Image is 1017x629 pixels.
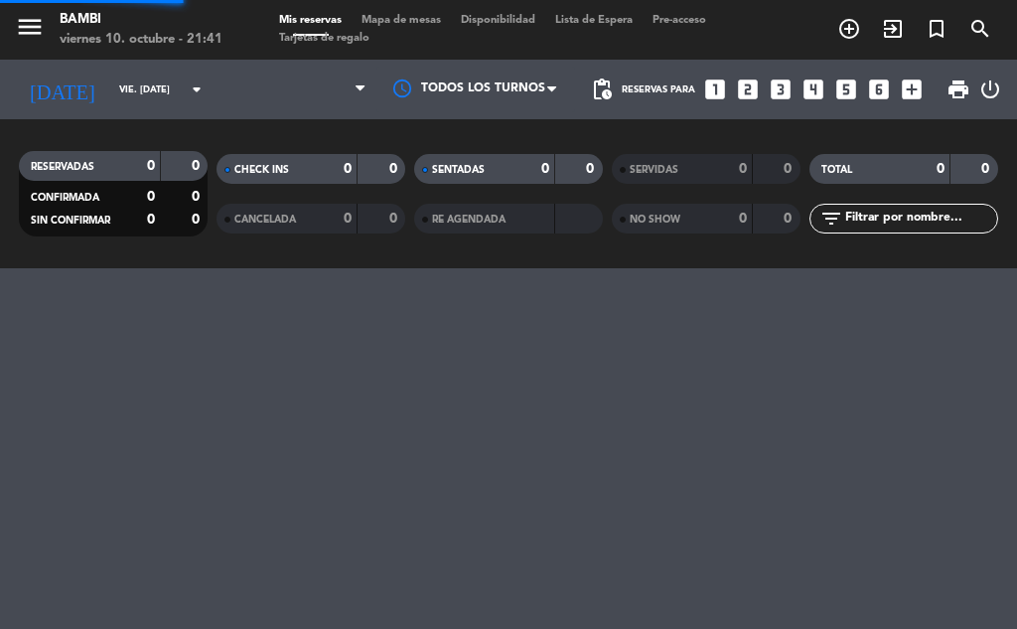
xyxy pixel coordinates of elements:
[147,190,155,204] strong: 0
[344,212,352,226] strong: 0
[234,165,289,175] span: CHECK INS
[185,78,209,101] i: arrow_drop_down
[192,159,204,173] strong: 0
[15,12,45,42] i: menu
[630,215,680,225] span: NO SHOW
[432,215,506,225] span: RE AGENDADA
[800,77,826,102] i: looks_4
[389,162,401,176] strong: 0
[31,193,99,203] span: CONFIRMADA
[192,190,204,204] strong: 0
[784,162,796,176] strong: 0
[968,17,992,41] i: search
[643,15,716,26] span: Pre-acceso
[739,162,747,176] strong: 0
[432,165,485,175] span: SENTADAS
[821,165,852,175] span: TOTAL
[60,10,222,30] div: BAMBI
[352,15,451,26] span: Mapa de mesas
[31,162,94,172] span: RESERVADAS
[768,77,794,102] i: looks_3
[981,162,993,176] strong: 0
[269,33,379,44] span: Tarjetas de regalo
[147,213,155,227] strong: 0
[925,17,948,41] i: turned_in_not
[622,84,695,95] span: Reservas para
[739,212,747,226] strong: 0
[590,78,614,101] span: pending_actions
[541,162,549,176] strong: 0
[866,77,892,102] i: looks_6
[389,212,401,226] strong: 0
[586,162,598,176] strong: 0
[702,77,728,102] i: looks_one
[881,17,905,41] i: exit_to_app
[451,15,545,26] span: Disponibilidad
[147,159,155,173] strong: 0
[946,78,970,101] span: print
[60,30,222,50] div: viernes 10. octubre - 21:41
[784,212,796,226] strong: 0
[899,77,925,102] i: add_box
[234,215,296,225] span: CANCELADA
[735,77,761,102] i: looks_two
[192,213,204,227] strong: 0
[630,165,678,175] span: SERVIDAS
[978,60,1002,119] div: LOG OUT
[15,70,109,109] i: [DATE]
[545,15,643,26] span: Lista de Espera
[837,17,861,41] i: add_circle_outline
[978,78,1002,101] i: power_settings_new
[819,207,843,231] i: filter_list
[269,15,352,26] span: Mis reservas
[344,162,352,176] strong: 0
[15,12,45,49] button: menu
[31,216,110,226] span: SIN CONFIRMAR
[833,77,859,102] i: looks_5
[937,162,944,176] strong: 0
[843,208,997,230] input: Filtrar por nombre...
